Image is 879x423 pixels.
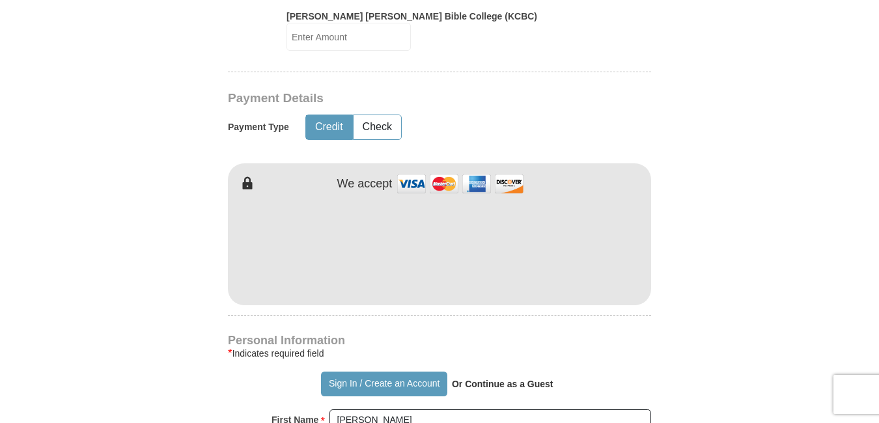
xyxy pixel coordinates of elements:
[228,91,560,106] h3: Payment Details
[337,177,393,191] h4: We accept
[286,10,537,23] label: [PERSON_NAME] [PERSON_NAME] Bible College (KCBC)
[306,115,352,139] button: Credit
[354,115,401,139] button: Check
[452,379,553,389] strong: Or Continue as a Guest
[286,23,411,51] input: Enter Amount
[321,372,447,396] button: Sign In / Create an Account
[228,346,651,361] div: Indicates required field
[228,335,651,346] h4: Personal Information
[395,170,525,198] img: credit cards accepted
[228,122,289,133] h5: Payment Type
